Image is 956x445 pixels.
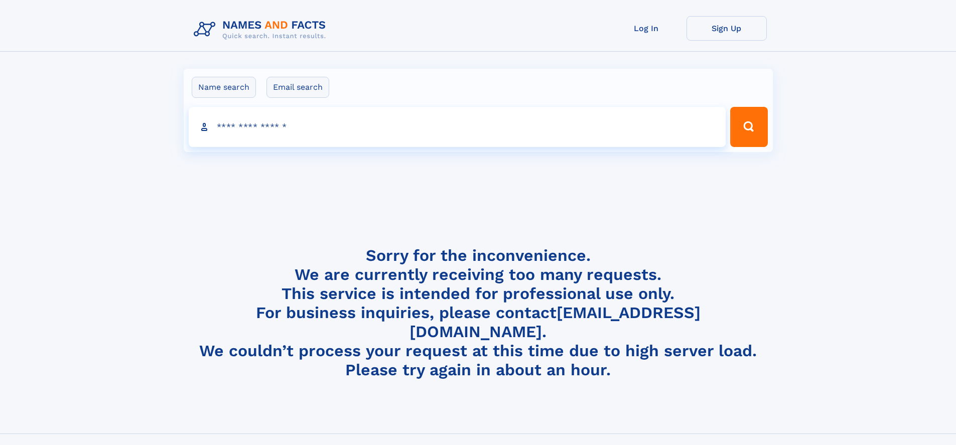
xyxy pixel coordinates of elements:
[409,303,701,341] a: [EMAIL_ADDRESS][DOMAIN_NAME]
[266,77,329,98] label: Email search
[190,16,334,43] img: Logo Names and Facts
[730,107,767,147] button: Search Button
[606,16,687,41] a: Log In
[190,246,767,380] h4: Sorry for the inconvenience. We are currently receiving too many requests. This service is intend...
[189,107,726,147] input: search input
[192,77,256,98] label: Name search
[687,16,767,41] a: Sign Up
